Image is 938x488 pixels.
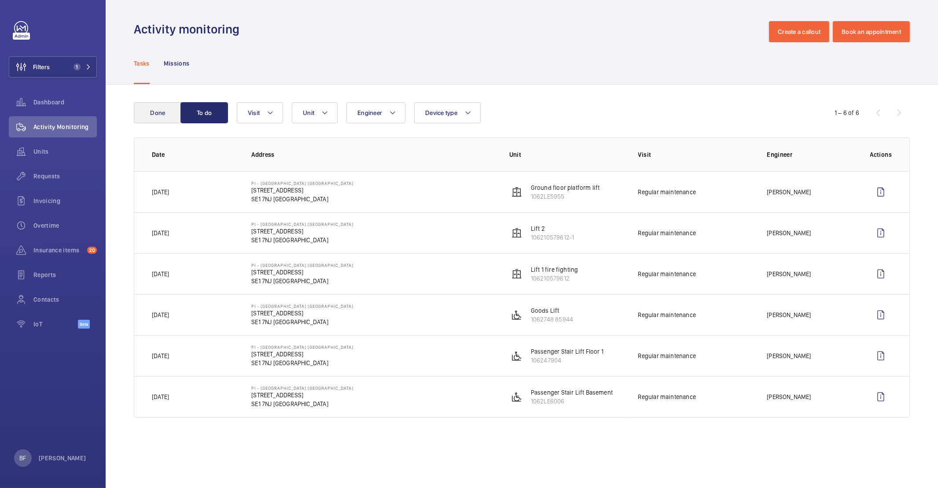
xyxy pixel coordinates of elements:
[152,392,169,401] p: [DATE]
[39,454,86,462] p: [PERSON_NAME]
[511,228,522,238] img: elevator.svg
[87,247,97,254] span: 20
[638,150,753,159] p: Visit
[33,147,97,156] span: Units
[303,109,314,116] span: Unit
[152,311,169,319] p: [DATE]
[251,181,353,186] p: PI - [GEOGRAPHIC_DATA] [GEOGRAPHIC_DATA]
[9,56,97,78] button: Filters1
[19,454,26,462] p: BF
[251,262,353,268] p: PI - [GEOGRAPHIC_DATA] [GEOGRAPHIC_DATA]
[833,21,910,42] button: Book an appointment
[638,351,696,360] p: Regular maintenance
[237,102,283,123] button: Visit
[769,21,829,42] button: Create a callout
[33,98,97,107] span: Dashboard
[33,172,97,181] span: Requests
[180,102,228,123] button: To do
[531,315,573,324] p: 1062748 85944
[251,186,353,195] p: [STREET_ADDRESS]
[638,311,696,319] p: Regular maintenance
[33,295,97,304] span: Contacts
[511,187,522,197] img: elevator.svg
[767,311,811,319] p: [PERSON_NAME]
[251,277,353,285] p: SE1 7NJ [GEOGRAPHIC_DATA]
[414,102,481,123] button: Device type
[251,309,353,318] p: [STREET_ADDRESS]
[835,108,859,117] div: 1 – 6 of 6
[152,150,237,159] p: Date
[531,356,603,365] p: 106247904
[767,150,856,159] p: Engineer
[531,274,578,283] p: 106210579612
[357,109,382,116] span: Engineer
[78,320,90,329] span: Beta
[33,122,97,131] span: Activity Monitoring
[531,265,578,274] p: Lift 1 fire fighting
[767,188,811,196] p: [PERSON_NAME]
[251,359,353,367] p: SE1 7NJ [GEOGRAPHIC_DATA]
[33,63,50,71] span: Filters
[509,150,624,159] p: Unit
[251,350,353,359] p: [STREET_ADDRESS]
[531,192,600,201] p: 1062LE5955
[134,59,150,68] p: Tasks
[767,270,811,278] p: [PERSON_NAME]
[531,347,603,356] p: Passenger Stair Lift Floor 1
[251,399,353,408] p: SE1 7NJ [GEOGRAPHIC_DATA]
[33,270,97,279] span: Reports
[638,270,696,278] p: Regular maintenance
[531,397,613,406] p: 1062LE6006
[152,229,169,237] p: [DATE]
[346,102,405,123] button: Engineer
[251,318,353,326] p: SE1 7NJ [GEOGRAPHIC_DATA]
[511,351,522,361] img: platform_lift.svg
[164,59,190,68] p: Missions
[251,344,353,350] p: PI - [GEOGRAPHIC_DATA] [GEOGRAPHIC_DATA]
[531,183,600,192] p: Ground floor platform lift
[74,63,81,70] span: 1
[33,246,84,255] span: Insurance items
[152,270,169,278] p: [DATE]
[251,385,353,391] p: PI - [GEOGRAPHIC_DATA] [GEOGRAPHIC_DATA]
[531,233,574,242] p: 106210579612-1
[638,229,696,237] p: Regular maintenance
[292,102,338,123] button: Unit
[33,320,78,329] span: IoT
[251,227,353,236] p: [STREET_ADDRESS]
[767,392,811,401] p: [PERSON_NAME]
[511,310,522,320] img: platform_lift.svg
[767,229,811,237] p: [PERSON_NAME]
[33,221,97,230] span: Overtime
[531,224,574,233] p: Lift 2
[638,188,696,196] p: Regular maintenance
[251,150,495,159] p: Address
[251,236,353,244] p: SE1 7NJ [GEOGRAPHIC_DATA]
[251,195,353,203] p: SE1 7NJ [GEOGRAPHIC_DATA]
[767,351,811,360] p: [PERSON_NAME]
[531,306,573,315] p: Goods Lift
[33,196,97,205] span: Invoicing
[870,150,892,159] p: Actions
[425,109,457,116] span: Device type
[152,188,169,196] p: [DATE]
[251,303,353,309] p: PI - [GEOGRAPHIC_DATA] [GEOGRAPHIC_DATA]
[134,102,181,123] button: Done
[638,392,696,401] p: Regular maintenance
[251,391,353,399] p: [STREET_ADDRESS]
[152,351,169,360] p: [DATE]
[251,222,353,227] p: PI - [GEOGRAPHIC_DATA] [GEOGRAPHIC_DATA]
[511,392,522,402] img: platform_lift.svg
[248,109,260,116] span: Visit
[511,269,522,279] img: elevator.svg
[134,21,245,37] h1: Activity monitoring
[251,268,353,277] p: [STREET_ADDRESS]
[531,388,613,397] p: Passenger Stair Lift Basement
